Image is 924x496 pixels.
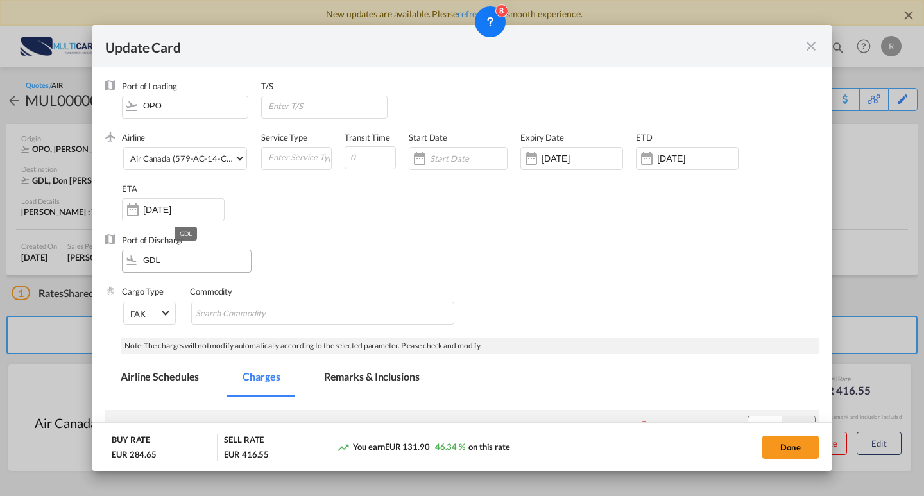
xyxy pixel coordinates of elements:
[782,416,815,434] div: 416.55
[105,38,803,54] div: Update Card
[130,153,244,164] div: Air Canada (579-AC-14-CA / -)
[191,302,454,325] md-chips-wrap: Chips container with autocompletion. Enter the text area, type text to search, and then use the u...
[128,96,248,115] input: Enter Port of Loading
[435,441,465,452] span: 46.34 %
[337,441,350,454] md-icon: icon-trending-up
[130,309,146,319] div: FAK
[224,449,269,460] div: EUR 416.55
[385,441,430,452] span: EUR 131.90
[112,418,144,432] div: Freight
[105,361,214,397] md-tab-item: Airline Schedules
[542,153,622,164] input: Expiry Date
[409,132,447,142] label: Start Date
[657,153,738,164] input: Select ETD
[196,304,313,324] input: Search Commodity
[430,153,507,164] input: Start Date
[227,361,295,397] md-tab-item: Charges
[123,302,176,325] md-select: Select Cargo type: FAK
[261,81,273,91] label: T/S
[122,184,137,194] label: ETA
[309,361,435,397] md-tab-item: Remarks & Inclusions
[121,338,819,355] div: Note: The charges will not modify automatically according to the selected parameter. Please check...
[180,227,193,241] div: GDL
[762,436,819,459] button: Done
[345,146,396,169] input: 0
[337,441,510,454] div: You earn on this rate
[128,250,251,269] input: Enter Port of Discharge
[520,132,564,142] label: Expiry Date
[224,434,264,449] div: SELL RATE
[143,205,224,215] input: Select ETA
[636,132,653,142] label: ETD
[122,81,177,91] label: Port of Loading
[122,235,185,245] label: Port of Discharge
[122,286,164,296] label: Cargo Type
[122,132,145,142] label: Airline
[638,419,651,432] md-icon: icon-delete
[261,132,307,142] label: Service Type
[638,420,694,431] button: Delete Leg
[267,96,387,115] input: Enter T/S
[654,420,694,431] div: Delete Leg
[92,25,832,472] md-dialog: Update Card Port ...
[105,286,116,296] img: cargo.png
[112,434,150,449] div: BUY RATE
[803,38,819,54] md-icon: icon-close fg-AAA8AD m-0 pointer
[707,420,740,431] div: Sub Total
[190,286,232,296] label: Commodity
[112,449,157,460] div: EUR 284.65
[105,361,448,397] md-pagination-wrapper: Use the left and right arrow keys to navigate between tabs
[123,147,247,170] md-select: Select Airline: Air Canada (579-AC-14-CA / -)
[267,148,331,167] input: Enter Service Type
[345,132,390,142] label: Transit Time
